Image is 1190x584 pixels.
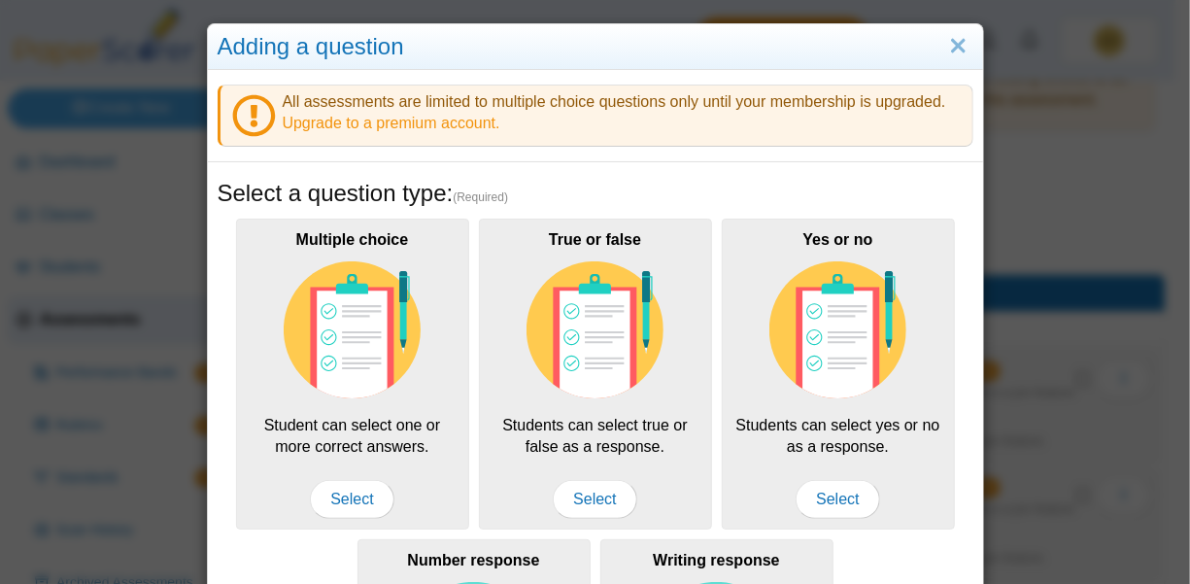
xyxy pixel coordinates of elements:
[208,24,983,70] div: Adding a question
[310,480,393,519] span: Select
[549,231,641,248] b: True or false
[407,552,539,568] b: Number response
[722,219,955,530] div: Students can select yes or no as a response.
[218,85,973,147] div: All assessments are limited to multiple choice questions only until your membership is upgraded.
[553,480,636,519] span: Select
[284,261,422,399] img: item-type-multiple-choice.svg
[453,189,508,206] span: (Required)
[796,480,879,519] span: Select
[527,261,664,399] img: item-type-multiple-choice.svg
[236,219,469,530] div: Student can select one or more correct answers.
[943,30,973,63] a: Close
[653,552,779,568] b: Writing response
[283,115,500,131] a: Upgrade to a premium account.
[218,177,973,210] h5: Select a question type:
[769,261,907,399] img: item-type-multiple-choice.svg
[802,231,872,248] b: Yes or no
[296,231,409,248] b: Multiple choice
[479,219,712,530] div: Students can select true or false as a response.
